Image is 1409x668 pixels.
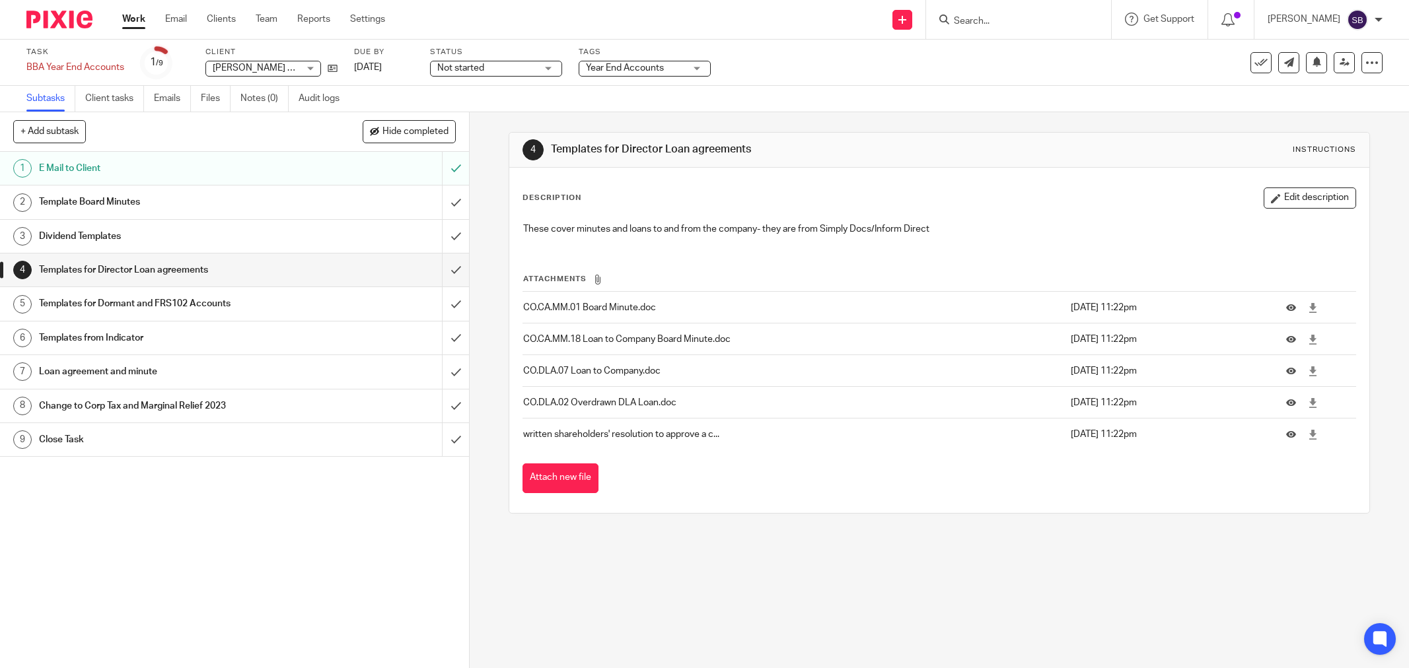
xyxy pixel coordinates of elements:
img: svg%3E [1347,9,1368,30]
div: Instructions [1293,145,1356,155]
p: [DATE] 11:22pm [1071,364,1266,378]
p: Description [523,193,581,203]
p: [DATE] 11:22pm [1071,396,1266,409]
p: These cover minutes and loans to and from the company- they are from Simply Docs/Inform Direct [523,222,1355,236]
a: Download [1308,428,1318,441]
h1: Templates for Director Loan agreements [551,143,968,156]
div: 3 [13,227,32,246]
button: Attach new file [523,463,598,493]
h1: E Mail to Client [39,158,299,178]
p: CO.CA.MM.18 Loan to Company Board Minute.doc [523,333,1064,346]
a: Download [1308,333,1318,346]
p: [DATE] 11:22pm [1071,333,1266,346]
p: CO.DLA.07 Loan to Company.doc [523,364,1064,378]
span: Year End Accounts [586,63,664,73]
h1: Loan agreement and minute [39,362,299,382]
a: Work [122,13,145,26]
div: 5 [13,295,32,314]
a: Clients [207,13,236,26]
span: Hide completed [382,127,449,137]
a: Team [256,13,277,26]
label: Tags [579,47,711,57]
button: + Add subtask [13,120,86,143]
h1: Template Board Minutes [39,192,299,212]
a: Email [165,13,187,26]
div: 6 [13,329,32,347]
h1: Close Task [39,430,299,450]
p: CO.CA.MM.01 Board Minute.doc [523,301,1064,314]
span: Attachments [523,275,587,283]
div: 8 [13,397,32,415]
button: Hide completed [363,120,456,143]
label: Due by [354,47,414,57]
button: Edit description [1264,187,1356,209]
span: [PERSON_NAME] PROPERTIES LIMITED [213,63,379,73]
div: 1 [13,159,32,178]
p: [PERSON_NAME] [1268,13,1340,26]
small: /9 [156,59,163,67]
div: 1 [150,55,163,70]
p: [DATE] 11:22pm [1071,428,1266,441]
span: Not started [437,63,484,73]
img: Pixie [26,11,92,28]
p: [DATE] 11:22pm [1071,301,1266,314]
input: Search [953,16,1071,28]
a: Emails [154,86,191,112]
a: Download [1308,301,1318,314]
p: written shareholders' resolution to approve a c... [523,428,1064,441]
h1: Templates for Dormant and FRS102 Accounts [39,294,299,314]
p: CO.DLA.02 Overdrawn DLA Loan.doc [523,396,1064,409]
label: Client [205,47,338,57]
div: 7 [13,362,32,381]
h1: Change to Corp Tax and Marginal Relief 2023 [39,396,299,416]
div: 2 [13,193,32,212]
label: Task [26,47,124,57]
div: 4 [13,261,32,279]
span: Get Support [1143,15,1194,24]
div: BBA Year End Accounts [26,61,124,74]
span: [DATE] [354,63,382,72]
a: Download [1308,396,1318,409]
a: Subtasks [26,86,75,112]
a: Settings [350,13,385,26]
div: 9 [13,430,32,449]
h1: Dividend Templates [39,226,299,246]
label: Status [430,47,562,57]
h1: Templates for Director Loan agreements [39,260,299,280]
a: Files [201,86,231,112]
a: Client tasks [85,86,144,112]
a: Audit logs [299,86,349,112]
a: Reports [297,13,330,26]
h1: Templates from Indicator [39,328,299,348]
a: Notes (0) [240,86,289,112]
div: 4 [523,139,544,160]
a: Download [1308,364,1318,378]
